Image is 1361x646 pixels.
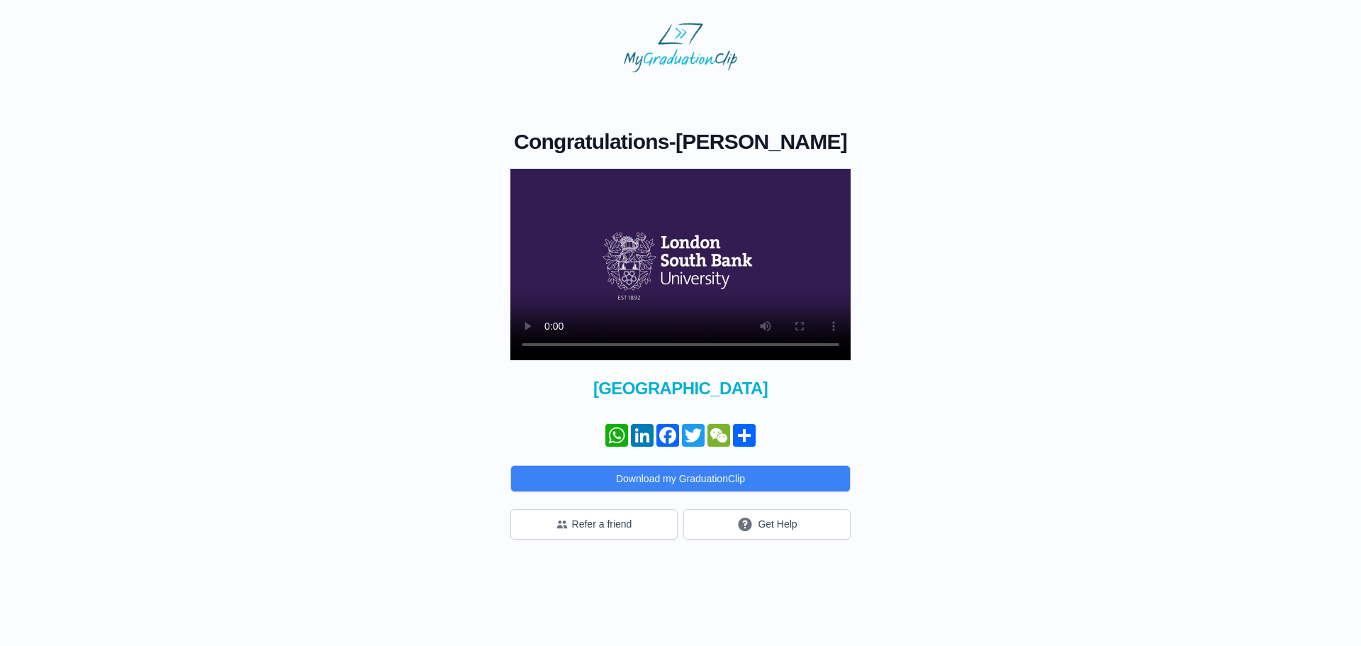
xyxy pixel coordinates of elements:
a: WeChat [706,424,732,447]
button: Download my GraduationClip [510,465,851,492]
button: Get Help [683,509,851,540]
a: Twitter [680,424,706,447]
button: Refer a friend [510,509,678,540]
a: WhatsApp [604,424,629,447]
a: Facebook [655,424,680,447]
h1: - [510,129,851,155]
img: MyGraduationClip [624,23,737,72]
a: LinkedIn [629,424,655,447]
span: [GEOGRAPHIC_DATA] [510,377,851,400]
span: Congratulations [514,130,669,153]
a: Share [732,424,757,447]
span: [PERSON_NAME] [676,130,847,153]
